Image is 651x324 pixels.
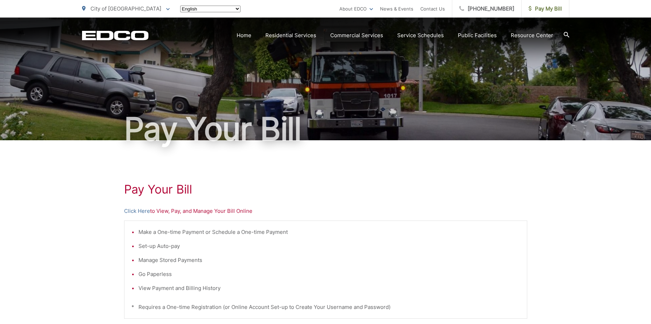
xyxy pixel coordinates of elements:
[420,5,445,13] a: Contact Us
[180,6,240,12] select: Select a language
[330,31,383,40] a: Commercial Services
[124,207,527,215] p: to View, Pay, and Manage Your Bill Online
[82,31,149,40] a: EDCD logo. Return to the homepage.
[131,303,520,311] p: * Requires a One-time Registration (or Online Account Set-up to Create Your Username and Password)
[124,207,150,215] a: Click Here
[265,31,316,40] a: Residential Services
[339,5,373,13] a: About EDCO
[138,256,520,264] li: Manage Stored Payments
[511,31,553,40] a: Resource Center
[380,5,413,13] a: News & Events
[138,242,520,250] li: Set-up Auto-pay
[237,31,251,40] a: Home
[138,270,520,278] li: Go Paperless
[90,5,161,12] span: City of [GEOGRAPHIC_DATA]
[138,228,520,236] li: Make a One-time Payment or Schedule a One-time Payment
[138,284,520,292] li: View Payment and Billing History
[397,31,444,40] a: Service Schedules
[124,182,527,196] h1: Pay Your Bill
[82,112,569,147] h1: Pay Your Bill
[529,5,562,13] span: Pay My Bill
[458,31,497,40] a: Public Facilities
